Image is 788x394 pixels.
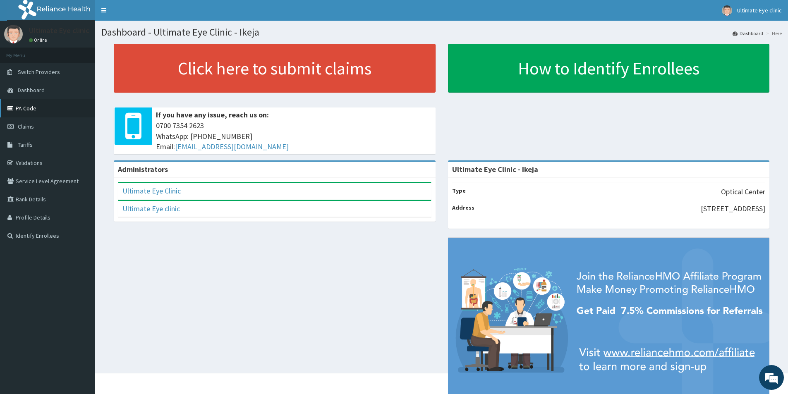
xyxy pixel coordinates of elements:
[29,27,89,34] p: Ultimate Eye clinic
[722,5,732,16] img: User Image
[764,30,782,37] li: Here
[4,25,23,43] img: User Image
[452,165,538,174] strong: Ultimate Eye Clinic - Ikeja
[18,86,45,94] span: Dashboard
[156,120,431,152] span: 0700 7354 2623 WhatsApp: [PHONE_NUMBER] Email:
[737,7,782,14] span: Ultimate Eye clinic
[18,141,33,148] span: Tariffs
[118,165,168,174] b: Administrators
[122,186,181,196] a: Ultimate Eye Clinic
[733,30,763,37] a: Dashboard
[452,187,466,194] b: Type
[101,27,782,38] h1: Dashboard - Ultimate Eye Clinic - Ikeja
[122,204,180,213] a: Ultimate Eye clinic
[448,44,770,93] a: How to Identify Enrollees
[18,68,60,76] span: Switch Providers
[175,142,289,151] a: [EMAIL_ADDRESS][DOMAIN_NAME]
[29,37,49,43] a: Online
[701,203,765,214] p: [STREET_ADDRESS]
[721,186,765,197] p: Optical Center
[156,110,269,119] b: If you have any issue, reach us on:
[114,44,436,93] a: Click here to submit claims
[18,123,34,130] span: Claims
[452,204,474,211] b: Address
